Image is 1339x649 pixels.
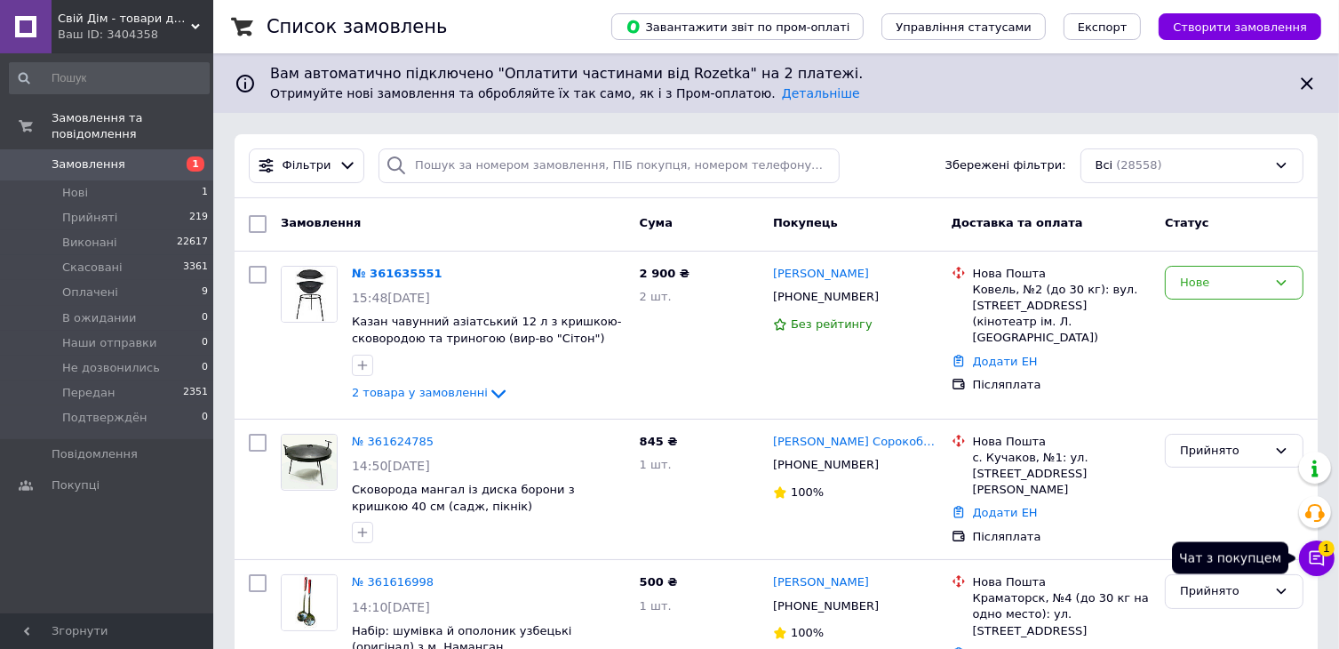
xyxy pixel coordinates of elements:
span: Виконані [62,235,117,251]
span: Свій Дім - товари для дому та саду [58,11,191,27]
span: Збережені фільтри: [945,157,1066,174]
span: 500 ₴ [640,575,678,589]
span: (28558) [1116,158,1162,172]
span: 1 [187,156,204,172]
span: 1 шт. [640,458,672,471]
span: Cума [640,216,673,229]
button: Управління статусами [881,13,1046,40]
span: Подтверждён [62,410,147,426]
div: Післяплата [973,529,1152,545]
span: Експорт [1078,20,1128,34]
span: Вам автоматично підключено "Оплатити частинами від Rozetka" на 2 платежі. [270,64,1282,84]
div: с. Кучаков, №1: ул. [STREET_ADDRESS][PERSON_NAME] [973,450,1152,499]
span: Не дозвонились [62,360,160,376]
span: Доставка та оплата [952,216,1083,229]
div: Прийнято [1180,582,1267,601]
a: 2 товара у замовленні [352,386,509,399]
span: 1 шт. [640,599,672,613]
span: Покупець [773,216,838,229]
a: Казан чавунний азіатський 12 л з кришкою-сковородою та триногою (вир-во "Сітон") [352,315,622,345]
span: 2 товара у замовленні [352,386,488,399]
span: Нові [62,185,88,201]
span: 14:10[DATE] [352,600,430,614]
div: Чат з покупцем [1172,542,1288,574]
img: Фото товару [282,575,337,630]
div: [PHONE_NUMBER] [769,595,882,618]
span: 9 [202,284,208,300]
span: Завантажити звіт по пром-оплаті [626,19,849,35]
a: № 361635551 [352,267,442,280]
span: Створити замовлення [1173,20,1307,34]
span: Замовлення [281,216,361,229]
span: 22617 [177,235,208,251]
span: 2 900 ₴ [640,267,689,280]
a: Фото товару [281,266,338,323]
button: Чат з покупцем1 [1299,541,1335,576]
span: Повідомлення [52,446,138,462]
span: Замовлення [52,156,125,172]
span: Всі [1096,157,1113,174]
div: Післяплата [973,377,1152,393]
span: Статус [1165,216,1209,229]
img: Фото товару [282,435,337,489]
a: № 361624785 [352,435,434,448]
input: Пошук за номером замовлення, ПІБ покупця, номером телефону, Email, номером накладної [379,148,840,183]
div: Ваш ID: 3404358 [58,27,213,43]
span: 219 [189,210,208,226]
a: Сковорода мангал із диска борони з кришкою 40 см (садж, пікнік) [352,483,575,513]
button: Експорт [1064,13,1142,40]
a: [PERSON_NAME] Сорокобочка [773,434,937,451]
input: Пошук [9,62,210,94]
span: 1 [1319,541,1335,557]
div: Нова Пошта [973,434,1152,450]
span: Прийняті [62,210,117,226]
span: 0 [202,310,208,326]
span: Оплачені [62,284,118,300]
span: 0 [202,410,208,426]
a: Додати ЕН [973,506,1038,519]
div: Краматорск, №4 (до 30 кг на одно место): ул. [STREET_ADDRESS] [973,590,1152,639]
div: Ковель, №2 (до 30 кг): вул. [STREET_ADDRESS] (кінотеатр ім. Л. [GEOGRAPHIC_DATA]) [973,282,1152,347]
a: Фото товару [281,574,338,631]
div: Прийнято [1180,442,1267,461]
a: [PERSON_NAME] [773,574,869,591]
span: 845 ₴ [640,435,678,448]
span: 1 [202,185,208,201]
a: Детальніше [782,86,860,100]
span: Без рейтингу [791,317,873,331]
span: Передан [62,385,115,401]
div: [PHONE_NUMBER] [769,453,882,477]
a: Створити замовлення [1141,20,1321,33]
span: Отримуйте нові замовлення та обробляйте їх так само, як і з Пром-оплатою. [270,86,860,100]
a: № 361616998 [352,575,434,589]
span: 100% [791,485,824,499]
span: 14:50[DATE] [352,459,430,473]
div: Нова Пошта [973,574,1152,590]
span: 3361 [183,260,208,276]
span: 0 [202,335,208,351]
span: 0 [202,360,208,376]
div: [PHONE_NUMBER] [769,285,882,308]
img: Фото товару [282,267,337,322]
span: 15:48[DATE] [352,291,430,305]
button: Створити замовлення [1159,13,1321,40]
span: В ожидании [62,310,137,326]
a: [PERSON_NAME] [773,266,869,283]
span: Покупці [52,477,100,493]
span: Наши отправки [62,335,156,351]
span: Фільтри [283,157,331,174]
div: Нова Пошта [973,266,1152,282]
span: Скасовані [62,260,123,276]
div: Нове [1180,274,1267,292]
button: Завантажити звіт по пром-оплаті [611,13,864,40]
span: 2351 [183,385,208,401]
a: Додати ЕН [973,355,1038,368]
h1: Список замовлень [267,16,447,37]
span: 2 шт. [640,290,672,303]
span: Управління статусами [896,20,1032,34]
a: Фото товару [281,434,338,491]
span: 100% [791,626,824,639]
span: Замовлення та повідомлення [52,110,213,142]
